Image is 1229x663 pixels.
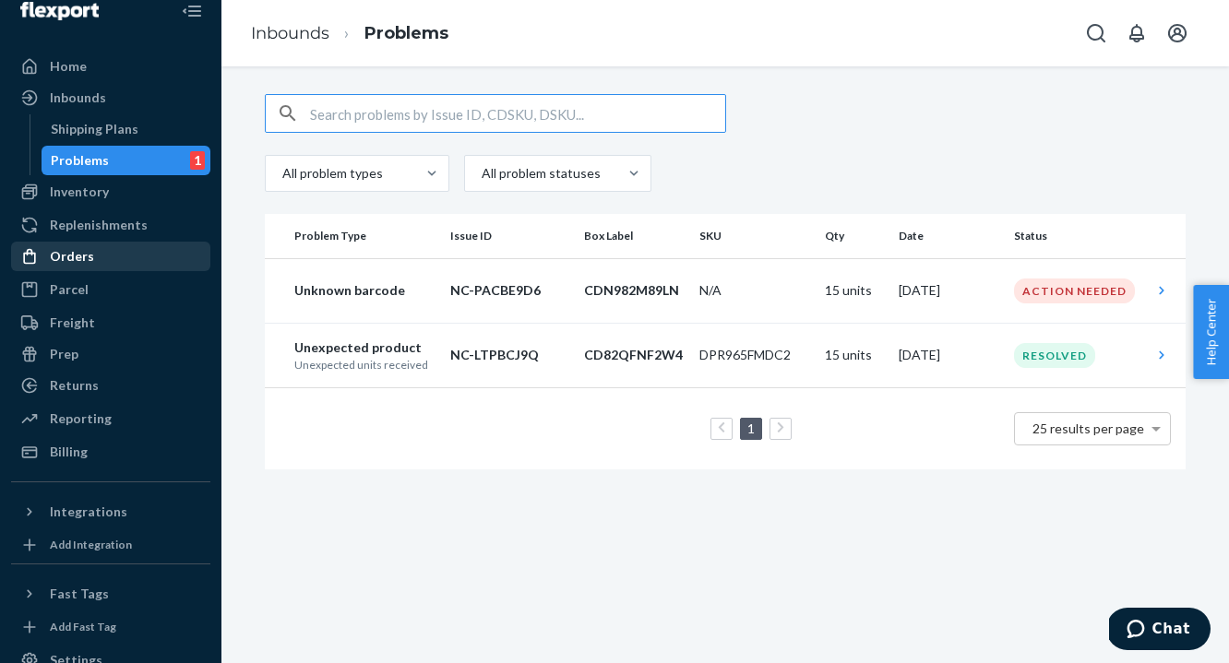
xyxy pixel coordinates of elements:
td: N/A [692,258,817,323]
th: Issue ID [443,214,577,258]
div: Add Integration [50,537,132,552]
p: CD82QFNF2W4 [584,346,685,364]
input: Search problems by Issue ID, CDSKU, DSKU... [310,95,725,132]
div: Prep [50,345,78,363]
a: Replenishments [11,210,210,240]
div: Resolved [1014,343,1095,368]
th: SKU [692,214,817,258]
a: Problems [364,23,448,43]
p: Unexpected units received [294,357,436,373]
button: Help Center [1193,285,1229,379]
a: Orders [11,242,210,271]
div: Action Needed [1014,278,1135,303]
a: Prep [11,339,210,369]
p: CDN982M89LN [584,281,685,300]
th: Box Label [577,214,692,258]
div: Parcel [50,280,89,299]
span: 25 results per page [1032,420,1144,436]
td: 15 units [817,258,891,323]
a: Page 1 is your current page [744,420,758,436]
div: Reporting [50,409,112,428]
div: Shipping Plans [51,120,138,138]
input: All problem statuses [480,164,482,183]
td: DPR965FMDC2 [692,323,817,387]
p: NC-PACBE9D6 [450,281,569,300]
p: Unexpected product [294,338,436,357]
div: Orders [50,247,94,266]
div: 1 [190,151,205,170]
td: 15 units [817,323,891,387]
a: Billing [11,437,210,467]
iframe: Opens a widget where you can chat to one of our agents [1109,608,1211,654]
a: Inventory [11,177,210,207]
p: Unknown barcode [294,281,436,300]
th: Status [1007,214,1145,258]
div: Billing [50,443,88,461]
a: Add Integration [11,534,210,556]
th: Problem Type [265,214,443,258]
button: Open Search Box [1078,15,1115,52]
div: Inventory [50,183,109,201]
td: [DATE] [891,258,1007,323]
a: Freight [11,308,210,337]
a: Shipping Plans [42,114,211,144]
div: Fast Tags [50,585,109,603]
p: NC-LTPBCJ9Q [450,346,569,364]
a: Parcel [11,275,210,304]
div: Problems [51,151,109,170]
td: [DATE] [891,323,1007,387]
div: Freight [50,314,95,332]
th: Date [891,214,1007,258]
img: Flexport logo [20,2,99,20]
div: Inbounds [50,89,106,107]
div: Replenishments [50,216,148,234]
div: Add Fast Tag [50,619,116,634]
button: Integrations [11,497,210,527]
a: Add Fast Tag [11,616,210,638]
button: Fast Tags [11,579,210,609]
a: Home [11,52,210,81]
button: Open notifications [1118,15,1155,52]
div: Home [50,57,87,76]
a: Reporting [11,404,210,433]
input: All problem types [280,164,282,183]
div: Integrations [50,503,127,521]
ol: breadcrumbs [236,6,463,61]
a: Inbounds [251,23,329,43]
button: Open account menu [1159,15,1196,52]
div: Returns [50,376,99,395]
a: Inbounds [11,83,210,112]
th: Qty [817,214,891,258]
a: Returns [11,371,210,400]
a: Problems1 [42,146,211,175]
